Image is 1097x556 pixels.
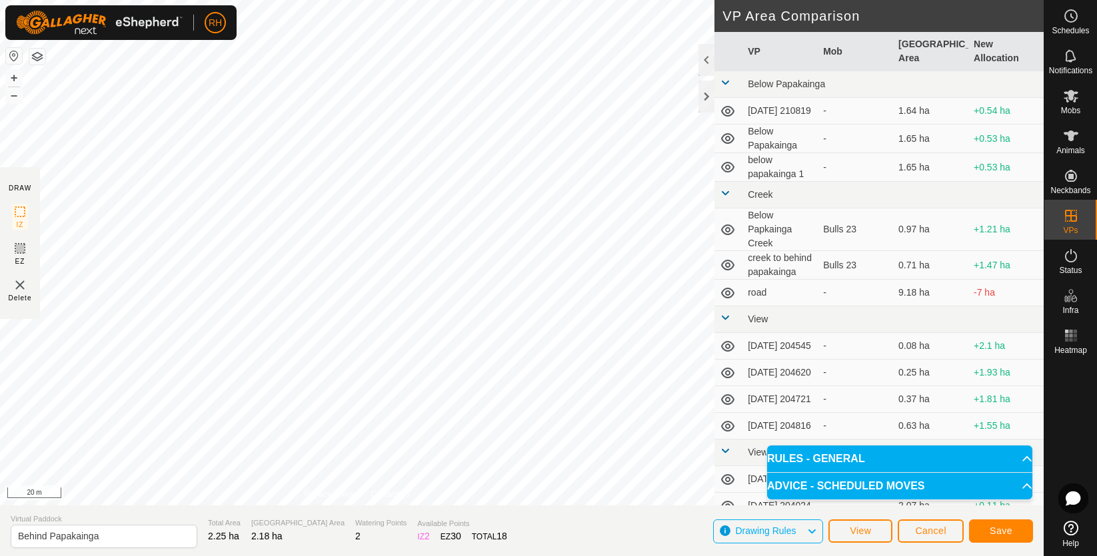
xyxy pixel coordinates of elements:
button: + [6,70,22,86]
span: Below Papakainga [748,79,825,89]
td: 0.08 ha [893,333,968,360]
td: [DATE] 204024 [742,493,818,519]
td: [DATE] 203919 [742,466,818,493]
span: Creek [748,189,772,200]
span: 30 [451,531,461,541]
span: RULES - GENERAL [767,453,865,464]
span: Total Area [208,517,241,529]
img: VP [12,277,28,293]
span: EZ [15,256,25,266]
div: - [823,104,888,118]
span: Virtual Paddock [11,513,197,525]
span: Neckbands [1050,186,1090,194]
button: View [828,519,892,543]
td: +2.1 ha [968,333,1044,360]
button: Save [969,519,1033,543]
td: [DATE] 204721 [742,386,818,413]
a: Privacy Policy [305,488,355,500]
td: Below Papkainga Creek [742,208,818,251]
td: creek to behind papakainga [742,251,818,280]
button: Cancel [898,519,964,543]
span: Schedules [1052,27,1089,35]
td: 0.97 ha [893,208,968,251]
td: 9.18 ha [893,280,968,306]
span: View 2 [748,447,776,457]
span: Infra [1062,306,1078,314]
td: [DATE] 210819 [742,98,818,125]
td: 0.25 ha [893,360,968,386]
th: [GEOGRAPHIC_DATA] Area [893,32,968,71]
td: -7 ha [968,280,1044,306]
td: +0.53 ha [968,153,1044,182]
div: DRAW [9,183,31,193]
span: Heatmap [1054,346,1087,354]
td: 0.63 ha [893,413,968,439]
td: 1.65 ha [893,125,968,153]
span: Save [990,525,1012,536]
td: 0.37 ha [893,386,968,413]
button: Map Layers [29,49,45,65]
span: Available Points [417,518,507,529]
div: EZ [441,529,461,543]
span: 2 [425,531,430,541]
span: Watering Points [355,517,407,529]
img: Gallagher Logo [16,11,183,35]
div: Bulls 23 [823,222,888,236]
td: 1.65 ha [893,153,968,182]
div: - [823,160,888,174]
td: +1.55 ha [968,413,1044,439]
th: VP [742,32,818,71]
div: - [823,392,888,406]
div: - [823,366,888,380]
td: 1.64 ha [893,98,968,125]
span: IZ [17,220,24,230]
div: - [823,419,888,433]
span: Notifications [1049,67,1092,75]
span: View [850,525,871,536]
td: 0.71 ha [893,251,968,280]
td: +1.47 ha [968,251,1044,280]
div: - [823,339,888,353]
span: View [748,314,768,324]
button: Reset Map [6,48,22,64]
div: Bulls 23 [823,258,888,272]
span: VPs [1063,226,1078,234]
td: [DATE] 204545 [742,333,818,360]
span: 2 [355,531,361,541]
span: 18 [497,531,507,541]
td: [DATE] 204816 [742,413,818,439]
td: Below Papakainga [742,125,818,153]
span: Drawing Rules [735,525,796,536]
a: Help [1044,515,1097,553]
span: 2.25 ha [208,531,239,541]
h2: VP Area Comparison [722,8,1044,24]
span: Animals [1056,146,1085,154]
p-accordion-header: ADVICE - SCHEDULED MOVES [767,473,1032,499]
th: New Allocation [968,32,1044,71]
a: Contact Us [371,488,410,500]
td: +1.93 ha [968,360,1044,386]
span: 2.18 ha [251,531,283,541]
span: Cancel [915,525,946,536]
td: +1.81 ha [968,386,1044,413]
div: IZ [417,529,429,543]
span: RH [209,16,222,30]
span: Mobs [1061,107,1080,115]
div: TOTAL [472,529,507,543]
th: Mob [818,32,893,71]
span: Help [1062,539,1079,547]
td: [DATE] 204620 [742,360,818,386]
span: [GEOGRAPHIC_DATA] Area [251,517,345,529]
td: road [742,280,818,306]
span: ADVICE - SCHEDULED MOVES [767,481,924,491]
span: Delete [9,293,32,303]
td: +0.53 ha [968,125,1044,153]
div: - [823,286,888,300]
td: +1.21 ha [968,208,1044,251]
p-accordion-header: RULES - GENERAL [767,445,1032,472]
td: +0.54 ha [968,98,1044,125]
span: Status [1059,266,1082,274]
td: below papakainga 1 [742,153,818,182]
button: – [6,87,22,103]
div: - [823,132,888,146]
